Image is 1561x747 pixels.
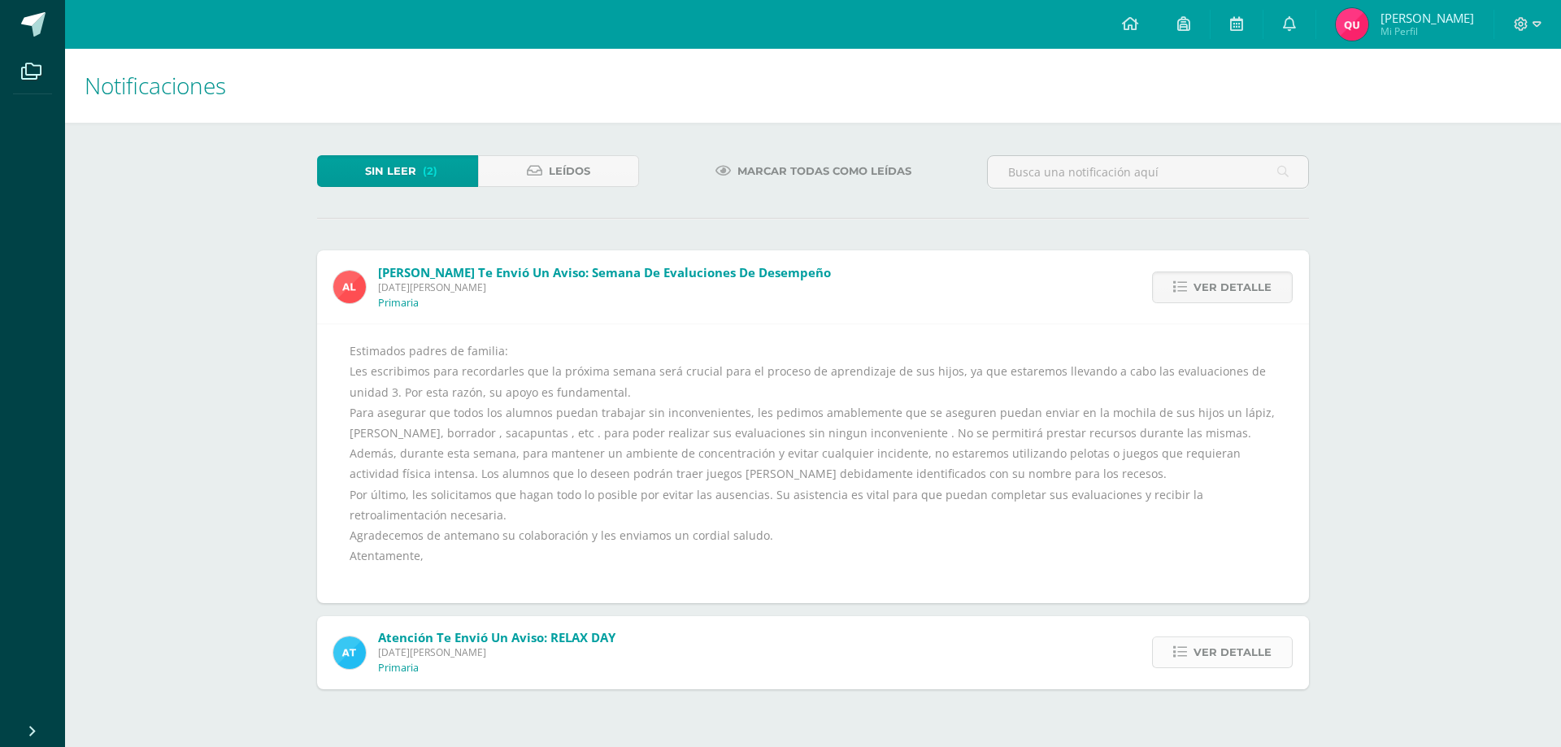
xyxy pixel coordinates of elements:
[378,662,419,675] p: Primaria
[695,155,932,187] a: Marcar todas como leídas
[378,280,831,294] span: [DATE][PERSON_NAME]
[378,629,615,645] span: Atención te envió un aviso: RELAX DAY
[378,297,419,310] p: Primaria
[737,156,911,186] span: Marcar todas como leídas
[478,155,639,187] a: Leídos
[1194,637,1272,667] span: Ver detalle
[423,156,437,186] span: (2)
[1381,24,1474,38] span: Mi Perfil
[350,341,1276,586] div: Estimados padres de familia: Les escribimos para recordarles que la próxima semana será crucial p...
[1336,8,1368,41] img: 5c72e188d968881ca8a0c168abe44449.png
[85,70,226,101] span: Notificaciones
[988,156,1308,188] input: Busca una notificación aquí
[333,636,366,669] img: 9fc725f787f6a993fc92a288b7a8b70c.png
[378,645,615,659] span: [DATE][PERSON_NAME]
[317,155,478,187] a: Sin leer(2)
[1381,10,1474,26] span: [PERSON_NAME]
[378,264,831,280] span: [PERSON_NAME] te envió un aviso: Semana de Evaluciones de Desempeño
[1194,272,1272,302] span: Ver detalle
[549,156,590,186] span: Leídos
[365,156,416,186] span: Sin leer
[333,271,366,303] img: 2ffea78c32313793fe3641c097813157.png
